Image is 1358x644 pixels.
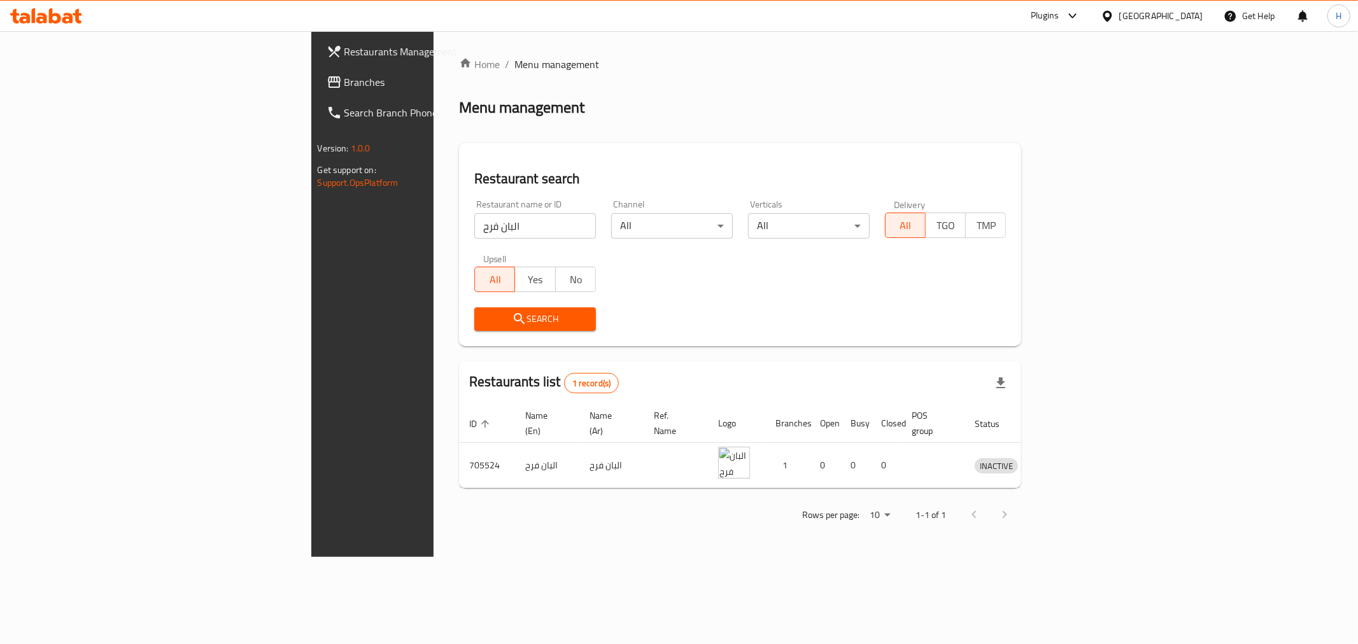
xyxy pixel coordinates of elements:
[520,270,550,289] span: Yes
[555,267,596,292] button: No
[483,254,507,263] label: Upsell
[810,404,840,443] th: Open
[316,36,538,67] a: Restaurants Management
[318,140,349,157] span: Version:
[514,267,555,292] button: Yes
[916,507,946,523] p: 1-1 of 1
[802,507,859,523] p: Rows per page:
[316,97,538,128] a: Search Branch Phone
[975,458,1018,473] div: INACTIVE
[965,213,1006,238] button: TMP
[469,416,493,431] span: ID
[894,200,926,209] label: Delivery
[1119,9,1203,23] div: [GEOGRAPHIC_DATA]
[318,162,376,178] span: Get support on:
[484,311,586,327] span: Search
[971,216,1001,235] span: TMP
[765,404,810,443] th: Branches
[565,377,619,389] span: 1 record(s)
[474,213,596,239] input: Search for restaurant name or ID..
[474,267,515,292] button: All
[975,459,1018,473] span: INACTIVE
[611,213,733,239] div: All
[654,408,693,438] span: Ref. Name
[871,443,902,488] td: 0
[564,373,619,393] div: Total records count
[561,270,591,289] span: No
[459,57,1021,72] nav: breadcrumb
[514,57,599,72] span: Menu management
[885,213,926,238] button: All
[579,443,644,488] td: البان فرح
[459,404,1077,488] table: enhanced table
[931,216,961,235] span: TGO
[469,372,619,393] h2: Restaurants list
[351,140,371,157] span: 1.0.0
[765,443,810,488] td: 1
[1031,8,1059,24] div: Plugins
[515,443,579,488] td: البان فرح
[480,270,510,289] span: All
[891,216,921,235] span: All
[810,443,840,488] td: 0
[865,506,895,525] div: Rows per page:
[318,174,399,191] a: Support.OpsPlatform
[1336,9,1341,23] span: H
[708,404,765,443] th: Logo
[474,169,1006,188] h2: Restaurant search
[912,408,949,438] span: POS group
[316,67,538,97] a: Branches
[871,404,902,443] th: Closed
[840,404,871,443] th: Busy
[718,447,750,479] img: البان فرح
[840,443,871,488] td: 0
[344,105,528,120] span: Search Branch Phone
[975,416,1016,431] span: Status
[474,307,596,331] button: Search
[344,74,528,90] span: Branches
[344,44,528,59] span: Restaurants Management
[748,213,870,239] div: All
[525,408,564,438] span: Name (En)
[925,213,966,238] button: TGO
[590,408,628,438] span: Name (Ar)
